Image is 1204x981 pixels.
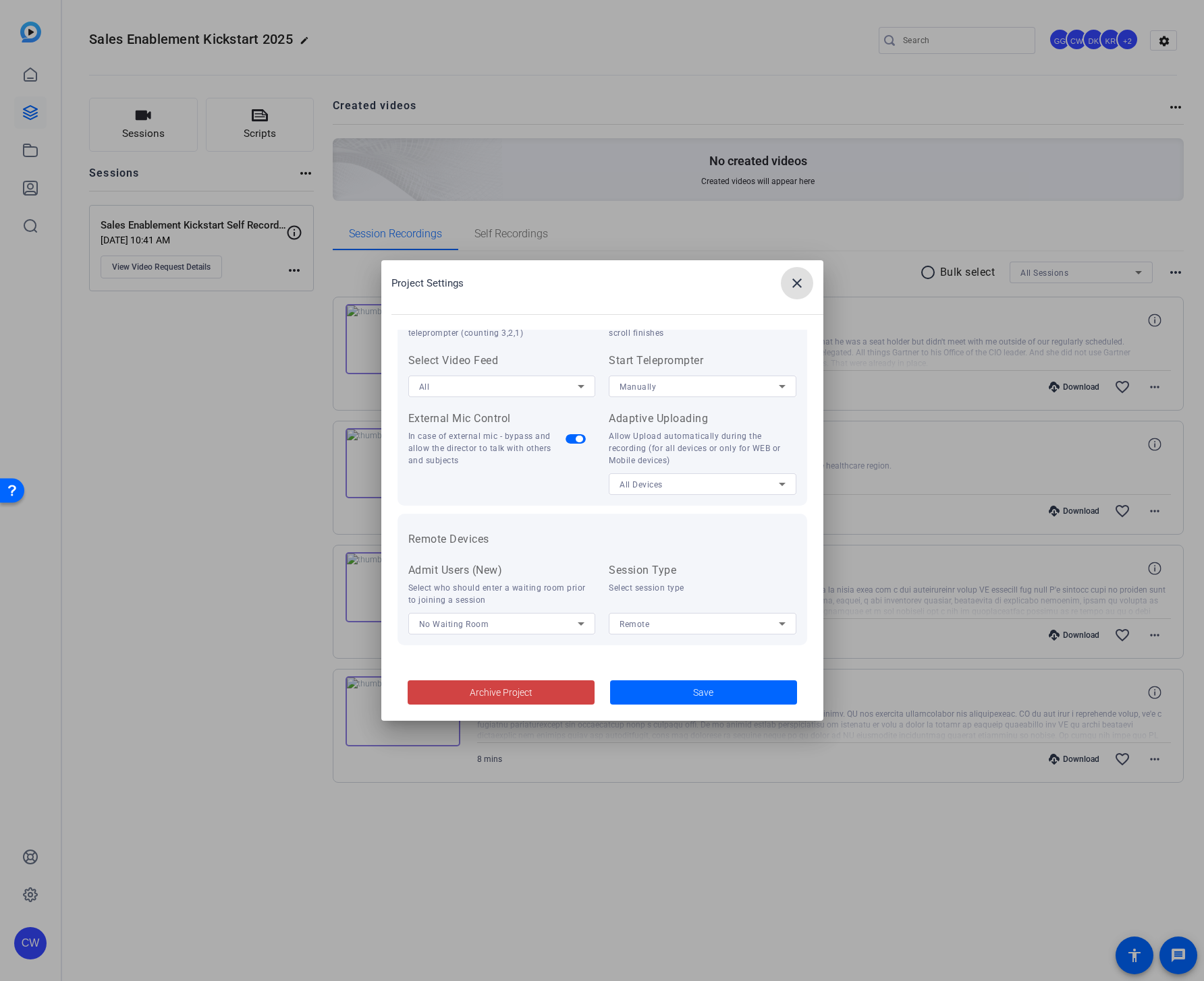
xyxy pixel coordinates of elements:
[609,562,796,578] div: Session Type
[408,582,596,606] div: Select who should enter a waiting room prior to joining a session
[620,480,663,489] span: All Devices
[408,411,566,427] div: External Mic Control
[408,562,596,578] div: Admit Users (New)
[408,430,566,467] div: In case of external mic - bypass and allow the director to talk with others and subjects
[609,411,796,427] div: Adaptive Uploading
[610,680,797,705] button: Save
[470,686,532,700] span: Archive Project
[609,430,796,467] div: Allow Upload automatically during the recording (for all devices or only for WEB or Mobile devices)
[620,620,649,629] span: Remote
[620,382,656,392] span: Manually
[789,275,805,291] mat-icon: close
[419,620,489,629] span: No Waiting Room
[609,353,796,369] div: Start Teleprompter
[693,686,713,700] span: Save
[391,267,823,299] div: Project Settings
[408,680,595,705] button: Archive Project
[609,582,796,594] div: Select session type
[408,353,596,369] div: Select Video Feed
[408,531,796,547] h3: Remote Devices
[419,382,430,392] span: All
